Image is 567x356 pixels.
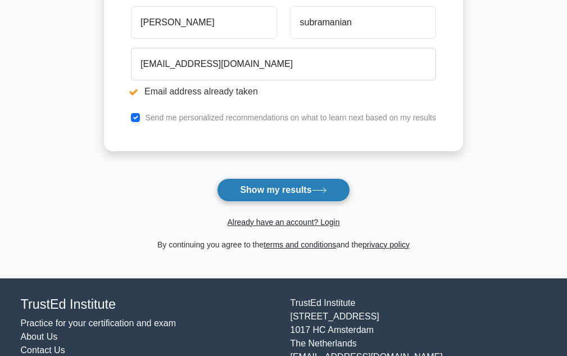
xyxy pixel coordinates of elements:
a: Practice for your certification and exam [21,318,176,328]
a: privacy policy [362,240,410,249]
input: Last name [291,6,436,39]
h4: TrustEd Institute [21,296,277,312]
li: Email address already taken [131,85,436,98]
div: By continuing you agree to the and the [97,238,470,251]
a: Contact Us [21,345,65,355]
input: First name [131,6,276,39]
a: terms and conditions [264,240,336,249]
a: Already have an account? Login [227,218,339,227]
button: Show my results [217,178,350,202]
input: Email [131,48,436,80]
a: About Us [21,332,58,341]
label: Send me personalized recommendations on what to learn next based on my results [145,113,436,122]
